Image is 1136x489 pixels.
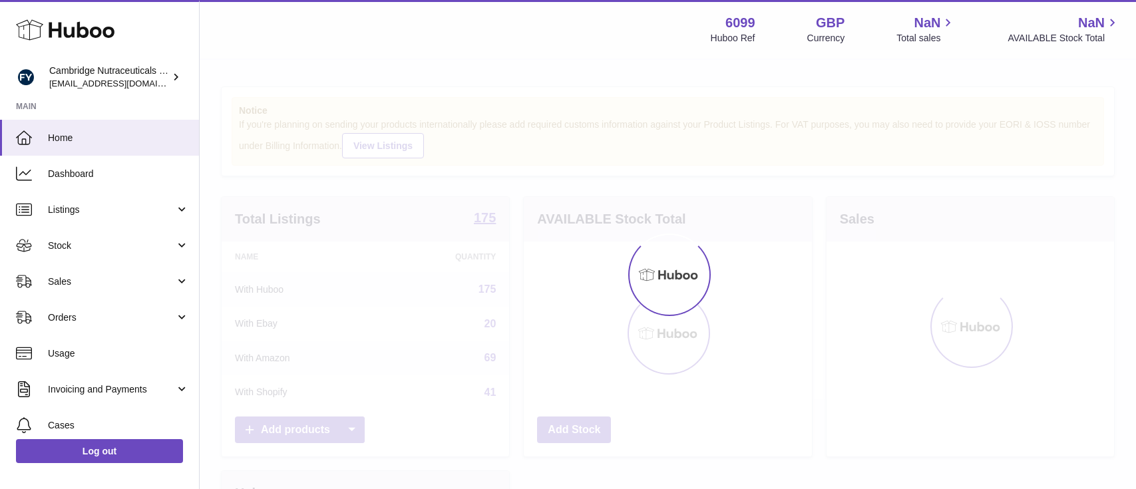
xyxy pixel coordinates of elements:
span: Usage [48,347,189,360]
span: Invoicing and Payments [48,383,175,396]
span: Total sales [896,32,956,45]
div: Cambridge Nutraceuticals Ltd [49,65,169,90]
span: Stock [48,240,175,252]
div: Huboo Ref [711,32,755,45]
span: NaN [914,14,940,32]
a: Log out [16,439,183,463]
span: NaN [1078,14,1105,32]
span: Dashboard [48,168,189,180]
span: [EMAIL_ADDRESS][DOMAIN_NAME] [49,78,196,88]
span: Sales [48,275,175,288]
a: NaN AVAILABLE Stock Total [1008,14,1120,45]
a: NaN Total sales [896,14,956,45]
img: internalAdmin-6099@internal.huboo.com [16,67,36,87]
span: Cases [48,419,189,432]
span: Orders [48,311,175,324]
span: AVAILABLE Stock Total [1008,32,1120,45]
strong: GBP [816,14,845,32]
span: Listings [48,204,175,216]
div: Currency [807,32,845,45]
span: Home [48,132,189,144]
strong: 6099 [725,14,755,32]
